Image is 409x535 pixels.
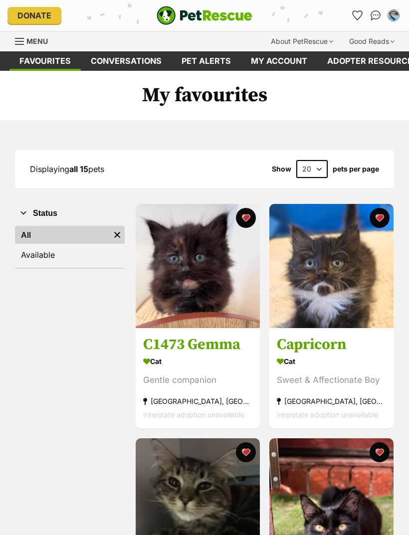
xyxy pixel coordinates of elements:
a: C1473 Gemma Cat Gentle companion [GEOGRAPHIC_DATA], [GEOGRAPHIC_DATA] Interstate adoption unavail... [136,328,260,429]
div: [GEOGRAPHIC_DATA], [GEOGRAPHIC_DATA] [143,394,252,408]
div: Cat [143,354,252,368]
span: Menu [26,37,48,45]
strong: all 15 [69,164,88,174]
a: All [15,226,110,244]
a: Favourites [350,7,366,23]
a: Conversations [368,7,384,23]
div: Sweet & Affectionate Boy [277,373,386,387]
button: My account [386,7,402,23]
span: Displaying pets [30,164,104,174]
a: Pet alerts [172,51,241,71]
button: favourite [236,208,256,228]
div: [GEOGRAPHIC_DATA], [GEOGRAPHIC_DATA] [277,394,386,408]
a: Menu [15,31,55,49]
div: Gentle companion [143,373,252,387]
img: logo-e224e6f780fb5917bec1dbf3a21bbac754714ae5b6737aabdf751b685950b380.svg [157,6,252,25]
span: Show [272,165,291,173]
h3: C1473 Gemma [143,335,252,354]
span: Interstate adoption unavailable [143,410,244,419]
a: Available [15,246,125,264]
h3: Capricorn [277,335,386,354]
img: chat-41dd97257d64d25036548639549fe6c8038ab92f7586957e7f3b1b290dea8141.svg [371,10,381,20]
button: favourite [236,442,256,462]
img: Capricorn [269,204,394,328]
div: Good Reads [342,31,402,51]
a: Remove filter [110,226,125,244]
a: My account [241,51,317,71]
a: PetRescue [157,6,252,25]
span: Interstate adoption unavailable [277,410,378,419]
button: favourite [369,208,389,228]
a: Capricorn Cat Sweet & Affectionate Boy [GEOGRAPHIC_DATA], [GEOGRAPHIC_DATA] Interstate adoption u... [269,328,394,429]
div: About PetRescue [264,31,340,51]
button: favourite [369,442,389,462]
button: Status [15,207,125,220]
img: Nicole Powell profile pic [389,10,399,20]
a: conversations [81,51,172,71]
img: C1473 Gemma [136,204,260,328]
a: Donate [7,7,61,24]
a: Favourites [9,51,81,71]
label: pets per page [333,165,379,173]
div: Cat [277,354,386,368]
div: Status [15,224,125,268]
ul: Account quick links [350,7,402,23]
